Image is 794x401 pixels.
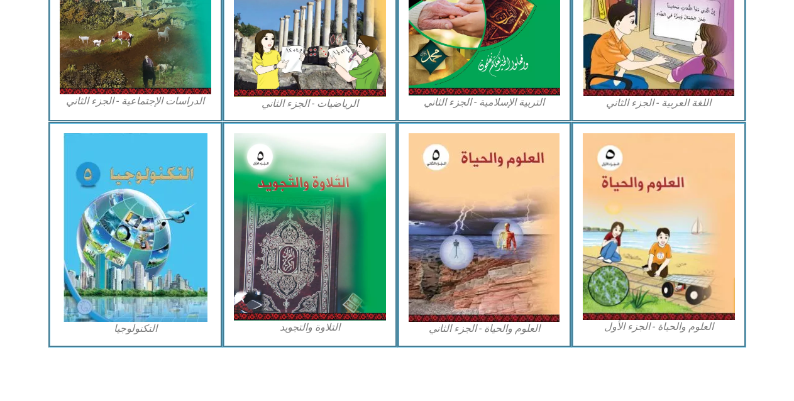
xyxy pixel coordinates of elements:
[409,96,561,109] figcaption: التربية الإسلامية - الجزء الثاني
[583,96,735,110] figcaption: اللغة العربية - الجزء الثاني
[234,321,386,334] figcaption: التلاوة والتجويد
[60,322,212,336] figcaption: التكنولوجيا
[409,322,561,336] figcaption: العلوم والحياة - الجزء الثاني
[234,97,386,111] figcaption: الرياضيات - الجزء الثاني
[60,94,212,108] figcaption: الدراسات الإجتماعية - الجزء الثاني
[583,320,735,334] figcaption: العلوم والحياة - الجزء الأول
